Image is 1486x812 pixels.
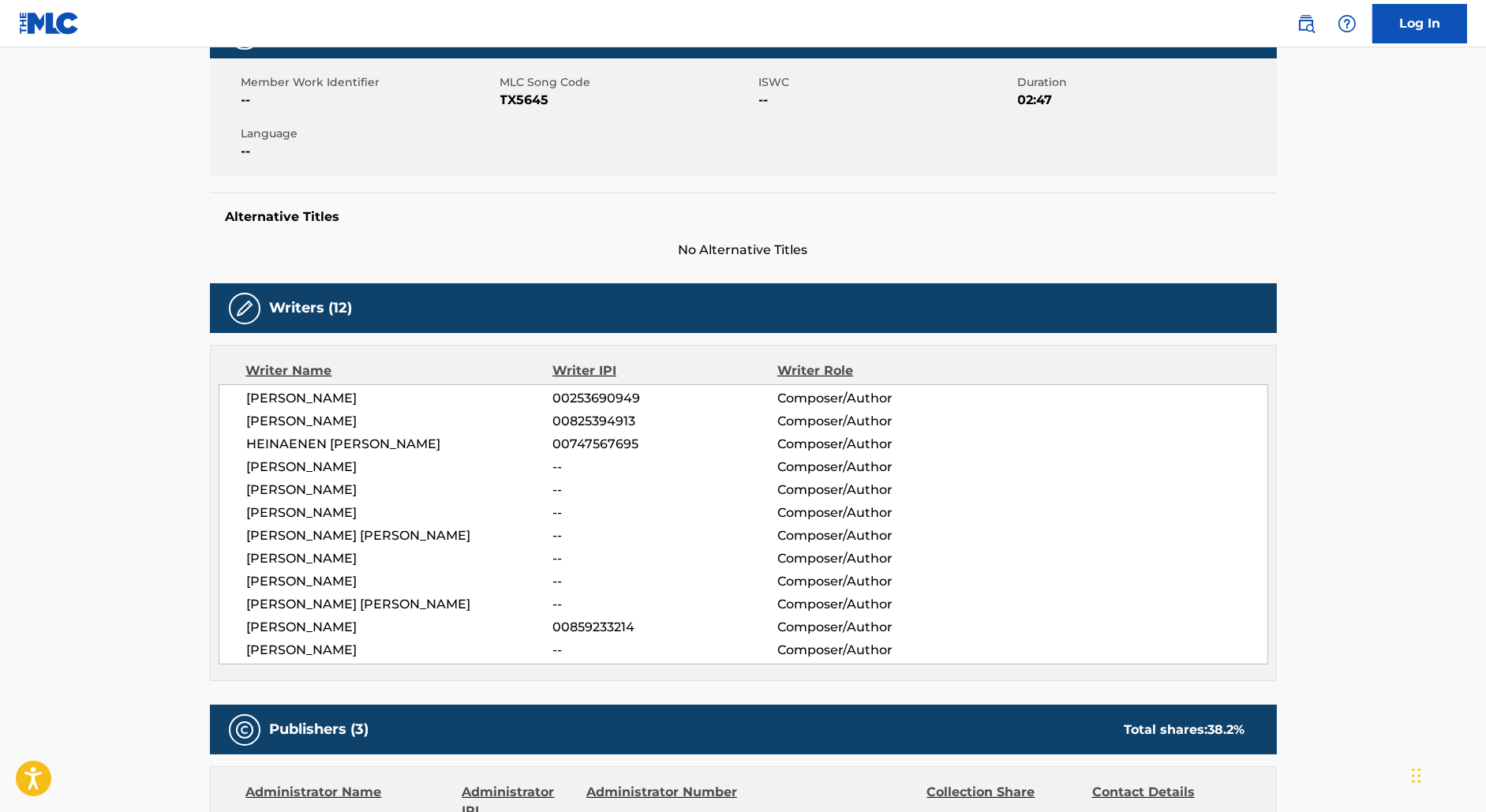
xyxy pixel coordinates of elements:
span: -- [552,595,777,614]
span: [PERSON_NAME] [247,641,553,660]
span: 00859233214 [552,618,777,637]
h5: Writers (12) [270,299,353,317]
div: Writer Role [777,361,982,380]
div: Writer Name [246,361,553,380]
span: Duration [1018,74,1273,91]
span: HEINAENEN [PERSON_NAME] [247,435,553,454]
span: Composer/Author [777,412,982,431]
span: Composer/Author [777,458,982,477]
span: Language [241,125,496,142]
span: Member Work Identifier [241,74,496,91]
h5: Publishers (3) [270,720,369,739]
span: TX5645 [500,91,755,110]
span: Composer/Author [777,435,982,454]
span: Composer/Author [777,641,982,660]
span: -- [759,91,1014,110]
a: Log In [1372,4,1467,43]
span: [PERSON_NAME] [247,549,553,568]
span: -- [241,142,496,161]
span: -- [552,549,777,568]
span: [PERSON_NAME] [247,412,553,431]
span: [PERSON_NAME] [247,503,553,522]
span: [PERSON_NAME] [PERSON_NAME] [247,526,553,545]
img: search [1297,14,1316,33]
span: Composer/Author [777,572,982,591]
span: Composer/Author [777,549,982,568]
span: [PERSON_NAME] [247,481,553,500]
span: Composer/Author [777,526,982,545]
span: 00253690949 [552,389,777,408]
img: Writers [235,299,254,318]
img: Publishers [235,720,254,739]
span: No Alternative Titles [210,241,1277,260]
span: [PERSON_NAME] [247,572,553,591]
span: -- [552,572,777,591]
span: 00747567695 [552,435,777,454]
span: [PERSON_NAME] [PERSON_NAME] [247,595,553,614]
img: help [1338,14,1357,33]
div: Writer IPI [552,361,777,380]
span: [PERSON_NAME] [247,618,553,637]
span: [PERSON_NAME] [247,458,553,477]
div: Drag [1412,752,1421,799]
img: MLC Logo [19,12,80,35]
a: Public Search [1290,8,1322,39]
iframe: Chat Widget [1407,736,1486,812]
span: Composer/Author [777,595,982,614]
span: -- [552,458,777,477]
span: Composer/Author [777,481,982,500]
span: 00825394913 [552,412,777,431]
div: Help [1331,8,1363,39]
div: Total shares: [1125,720,1245,739]
span: Composer/Author [777,389,982,408]
h5: Alternative Titles [226,209,1261,225]
span: -- [552,641,777,660]
span: ISWC [759,74,1014,91]
span: -- [552,503,777,522]
span: -- [552,526,777,545]
span: Composer/Author [777,618,982,637]
span: 02:47 [1018,91,1273,110]
span: 38.2 % [1208,722,1245,737]
span: -- [552,481,777,500]
span: [PERSON_NAME] [247,389,553,408]
span: MLC Song Code [500,74,755,91]
span: Composer/Author [777,503,982,522]
span: -- [241,91,496,110]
